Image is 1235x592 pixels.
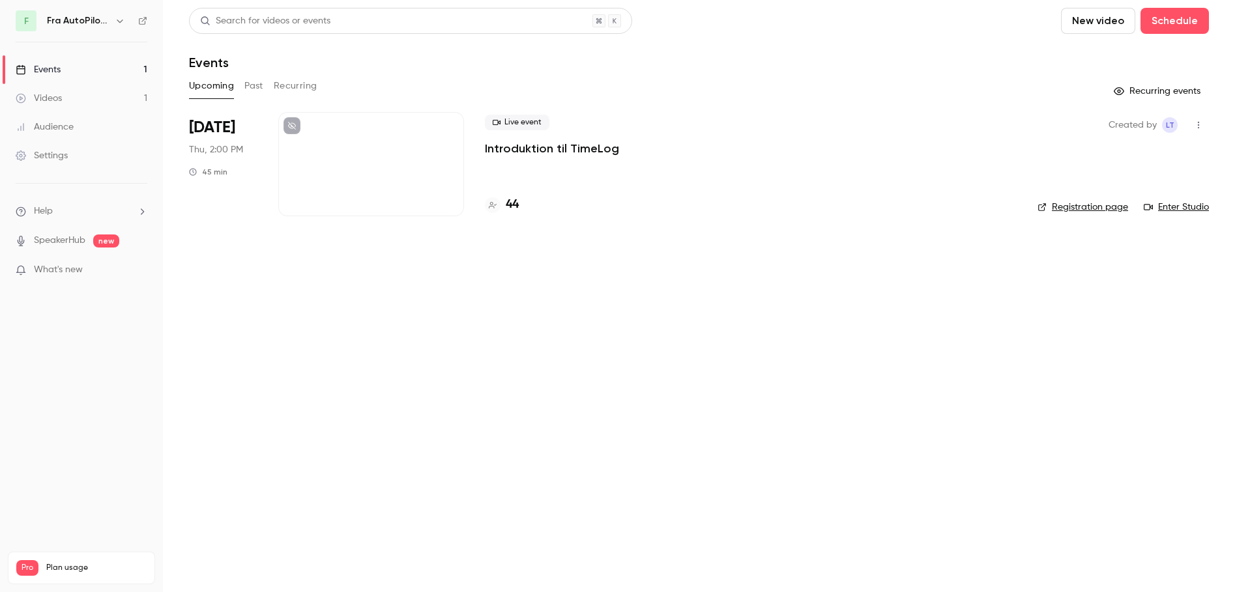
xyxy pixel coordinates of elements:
[189,117,235,138] span: [DATE]
[16,120,74,134] div: Audience
[485,196,519,214] a: 44
[16,149,68,162] div: Settings
[274,76,317,96] button: Recurring
[1144,201,1209,214] a: Enter Studio
[1162,117,1178,133] span: Lucaas Taxgaard
[16,63,61,76] div: Events
[1109,117,1157,133] span: Created by
[189,167,227,177] div: 45 min
[47,14,109,27] h6: Fra AutoPilot til TimeLog
[34,204,53,218] span: Help
[93,234,119,247] span: new
[1038,201,1128,214] a: Registration page
[1108,81,1209,102] button: Recurring events
[189,112,257,216] div: Sep 25 Thu, 2:00 PM (Europe/Berlin)
[485,141,619,156] a: Introduktion til TimeLog
[244,76,263,96] button: Past
[200,14,330,28] div: Search for videos or events
[132,264,147,276] iframe: Noticeable Trigger
[24,14,29,28] span: F
[506,196,519,214] h4: 44
[485,115,549,130] span: Live event
[34,234,85,247] a: SpeakerHub
[1141,8,1209,34] button: Schedule
[16,560,38,576] span: Pro
[16,204,147,218] li: help-dropdown-opener
[189,76,234,96] button: Upcoming
[16,92,62,105] div: Videos
[1061,8,1135,34] button: New video
[189,143,243,156] span: Thu, 2:00 PM
[46,563,147,573] span: Plan usage
[1166,117,1174,133] span: LT
[189,55,229,70] h1: Events
[34,263,83,277] span: What's new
